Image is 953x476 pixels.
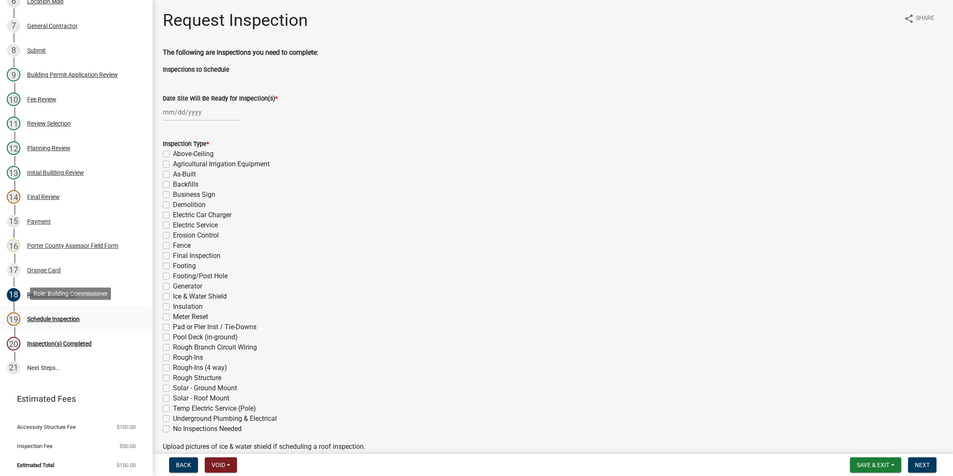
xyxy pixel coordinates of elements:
[7,68,20,81] div: 9
[173,241,191,251] label: Fence
[7,92,20,106] div: 10
[7,19,20,33] div: 7
[173,261,196,271] label: Footing
[173,342,257,353] label: Rough Branch Circuit Wiring
[173,149,214,159] label: Above-Ceiling
[173,414,277,424] label: Underground Plumbing & Electrical
[173,312,208,322] label: Meter Reset
[173,179,198,190] label: Backfills
[7,141,20,155] div: 12
[173,383,237,393] label: Solar - Ground Mount
[908,457,936,473] button: Next
[173,424,242,434] label: No Inspections Needed
[163,442,943,452] p: Upload pictures of ice & water shield if scheduling a roof inspection.
[163,96,278,102] label: Date Site Will Be Ready for Inspection(s)
[173,190,215,200] label: Business Sign
[27,120,71,126] div: Review Selection
[173,200,206,210] label: Demolition
[163,48,318,56] strong: The following are inspections you need to complete:
[7,215,20,228] div: 15
[897,10,941,27] button: shareShare
[27,267,61,273] div: Orange Card
[173,230,219,241] label: Erosion Control
[173,393,229,403] label: Solar - Roof Mount
[173,281,202,291] label: Generator
[173,220,218,230] label: Electric Service
[117,424,136,430] span: $100.00
[173,353,203,363] label: Rough-Ins
[850,457,901,473] button: Save & Exit
[915,462,930,468] span: Next
[7,190,20,204] div: 14
[173,322,256,332] label: Pad or Pier Inst / Tie-Downs
[27,292,78,298] div: Request Inspection
[27,194,60,200] div: Final Review
[120,443,136,449] span: $50.00
[176,462,191,468] span: Back
[173,271,228,281] label: Footing/Post Hole
[205,457,237,473] button: Void
[27,243,118,249] div: Porter County Assessor Field Form
[173,332,238,342] label: Pool Deck (in-ground)
[163,10,308,31] h1: Request Inspection
[27,23,78,29] div: General Contractor
[173,169,196,179] label: As-Built
[163,141,209,147] label: Inspection Type
[173,251,220,261] label: Final Inspection
[857,462,889,468] span: Save & Exit
[17,443,53,449] span: Inspection Fee
[7,166,20,179] div: 13
[7,44,20,57] div: 8
[7,312,20,326] div: 19
[17,462,54,468] span: Estimated Total
[27,72,118,78] div: Building Permit Application Review
[173,363,227,373] label: Rough-Ins (4 way)
[173,373,221,383] label: Rough Structure
[163,67,229,73] label: Inspections to Schedule
[27,48,46,53] div: Submit
[27,316,80,322] div: Schedule Inspection
[916,14,934,24] span: Share
[173,291,227,302] label: Ice & Water Shield
[27,96,56,102] div: Fee Review
[7,239,20,252] div: 16
[17,424,76,430] span: Accessory Structure Fee
[7,117,20,130] div: 11
[27,218,51,224] div: Payment
[173,302,203,312] label: Insulation
[169,457,198,473] button: Back
[212,462,225,468] span: Void
[27,145,70,151] div: Planning Review
[7,390,139,407] a: Estimated Fees
[117,462,136,468] span: $150.00
[173,159,270,169] label: Agricultural Irrigation Equipment
[30,287,111,300] div: Role: Building Commissioner
[27,341,92,347] div: Inspection(s) Completed
[7,288,20,302] div: 18
[904,14,914,24] i: share
[27,170,84,176] div: Initial Building Review
[7,361,20,375] div: 21
[7,263,20,277] div: 17
[173,210,231,220] label: Electric Car Charger
[173,403,256,414] label: Temp Electric Service (Pole)
[163,104,240,121] input: mm/dd/yyyy
[7,337,20,350] div: 20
